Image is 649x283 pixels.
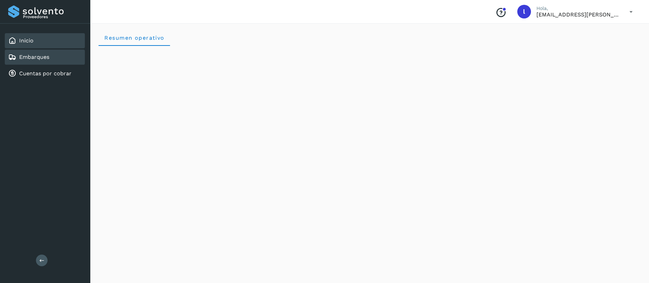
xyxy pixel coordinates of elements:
a: Embarques [19,54,49,60]
p: Proveedores [23,14,82,19]
a: Inicio [19,37,34,44]
p: Hola, [536,5,619,11]
p: lauraamalia.castillo@xpertal.com [536,11,619,18]
a: Cuentas por cobrar [19,70,72,77]
div: Embarques [5,50,85,65]
div: Inicio [5,33,85,48]
div: Cuentas por cobrar [5,66,85,81]
span: Resumen operativo [104,35,165,41]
